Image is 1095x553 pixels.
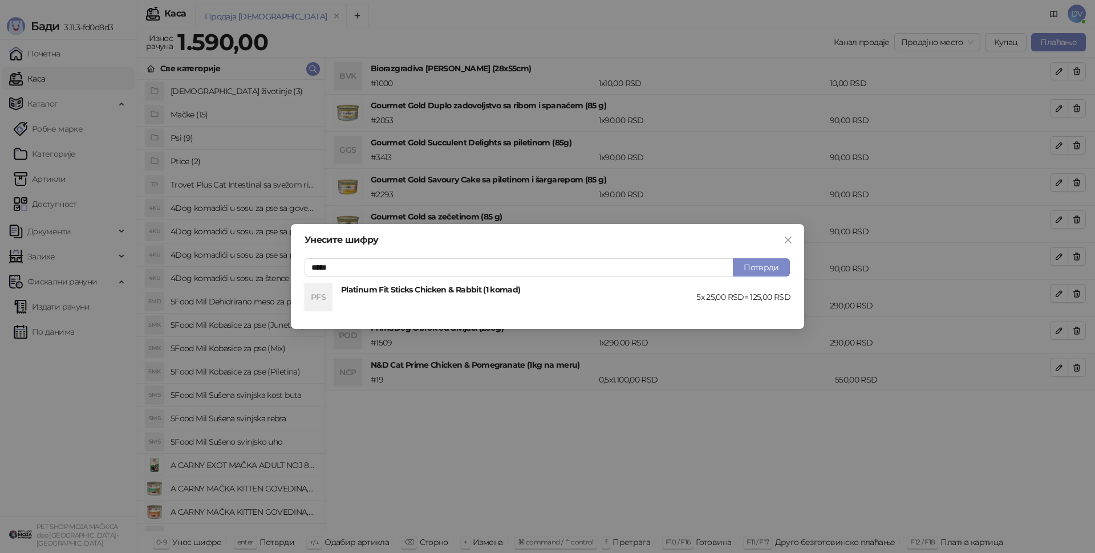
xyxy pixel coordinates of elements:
div: 5 x 25,00 RSD = 125,00 RSD [696,291,790,303]
div: PFS [305,283,332,311]
span: Close [779,235,797,245]
div: Унесите шифру [305,235,790,245]
button: Close [779,231,797,249]
span: close [784,235,793,245]
button: Потврди [733,258,790,276]
h4: Platinum Fit Sticks Chicken & Rabbit (1 komad) [341,283,696,296]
